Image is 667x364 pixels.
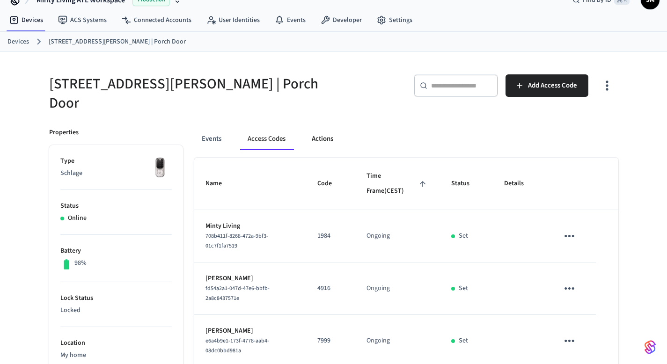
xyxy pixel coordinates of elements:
span: Name [205,176,234,191]
p: 7999 [317,336,344,346]
a: Developer [313,12,369,29]
p: Set [459,284,468,293]
span: e6a4b9e1-173f-4778-aab4-08dc0bbd981a [205,337,269,355]
p: Schlage [60,168,172,178]
a: Events [267,12,313,29]
span: 708b411f-8268-472a-9bf3-01c7f1fa7519 [205,232,268,250]
button: Events [194,128,229,150]
p: [PERSON_NAME] [205,326,295,336]
a: Devices [2,12,51,29]
a: Devices [7,37,29,47]
button: Add Access Code [506,74,588,97]
span: Add Access Code [528,80,577,92]
p: 98% [74,258,87,268]
span: Code [317,176,344,191]
img: Yale Assure Touchscreen Wifi Smart Lock, Satin Nickel, Front [148,156,172,180]
span: Status [451,176,482,191]
p: Locked [60,306,172,315]
td: Ongoing [355,210,440,262]
p: 4916 [317,284,344,293]
span: Time Frame(CEST) [366,169,429,198]
p: Online [68,213,87,223]
p: Location [60,338,172,348]
h5: [STREET_ADDRESS][PERSON_NAME] | Porch Door [49,74,328,113]
p: Lock Status [60,293,172,303]
button: Actions [304,128,341,150]
a: User Identities [199,12,267,29]
p: Set [459,231,468,241]
p: Battery [60,246,172,256]
span: fd54a2a1-047d-47e6-bbfb-2a8c8437571e [205,284,270,302]
td: Ongoing [355,262,440,315]
p: Set [459,336,468,346]
a: ACS Systems [51,12,114,29]
a: Settings [369,12,420,29]
a: [STREET_ADDRESS][PERSON_NAME] | Porch Door [49,37,186,47]
button: Access Codes [240,128,293,150]
p: Type [60,156,172,166]
a: Connected Accounts [114,12,199,29]
img: SeamLogoGradient.69752ec5.svg [645,340,656,355]
p: [PERSON_NAME] [205,274,295,284]
div: ant example [194,128,618,150]
p: Minty Living [205,221,295,231]
p: 1984 [317,231,344,241]
p: Properties [49,128,79,138]
p: Status [60,201,172,211]
span: Details [504,176,536,191]
p: My home [60,350,172,360]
